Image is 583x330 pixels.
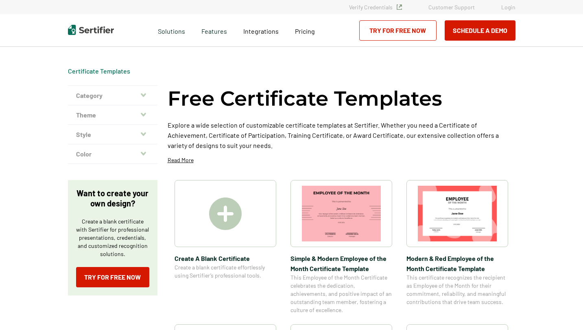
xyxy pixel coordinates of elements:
img: Sertifier | Digital Credentialing Platform [68,25,114,35]
p: Want to create your own design? [76,188,149,208]
img: Verified [397,4,402,10]
span: Create a blank certificate effortlessly using Sertifier’s professional tools. [175,263,276,280]
a: Integrations [243,25,279,35]
button: Theme [68,105,157,125]
h1: Free Certificate Templates [168,85,442,112]
div: Breadcrumb [68,67,130,75]
span: Solutions [158,25,185,35]
img: Simple & Modern Employee of the Month Certificate Template [302,186,381,241]
a: Try for Free Now [76,267,149,287]
button: Color [68,144,157,164]
a: Modern & Red Employee of the Month Certificate TemplateModern & Red Employee of the Month Certifi... [406,180,508,314]
span: Create A Blank Certificate [175,253,276,263]
span: This Employee of the Month Certificate celebrates the dedication, achievements, and positive impa... [290,274,392,314]
img: Modern & Red Employee of the Month Certificate Template [418,186,497,241]
span: Features [201,25,227,35]
a: Try for Free Now [359,20,437,41]
a: Customer Support [428,4,475,11]
a: Login [501,4,515,11]
p: Read More [168,156,194,164]
span: Integrations [243,27,279,35]
a: Pricing [295,25,315,35]
a: Certificate Templates [68,67,130,75]
button: Style [68,125,157,144]
span: This certificate recognizes the recipient as Employee of the Month for their commitment, reliabil... [406,274,508,306]
button: Category [68,86,157,105]
span: Pricing [295,27,315,35]
a: Verify Credentials [349,4,402,11]
a: Simple & Modern Employee of the Month Certificate TemplateSimple & Modern Employee of the Month C... [290,180,392,314]
img: Create A Blank Certificate [209,198,242,230]
span: Modern & Red Employee of the Month Certificate Template [406,253,508,274]
p: Explore a wide selection of customizable certificate templates at Sertifier. Whether you need a C... [168,120,515,150]
p: Create a blank certificate with Sertifier for professional presentations, credentials, and custom... [76,217,149,258]
span: Simple & Modern Employee of the Month Certificate Template [290,253,392,274]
